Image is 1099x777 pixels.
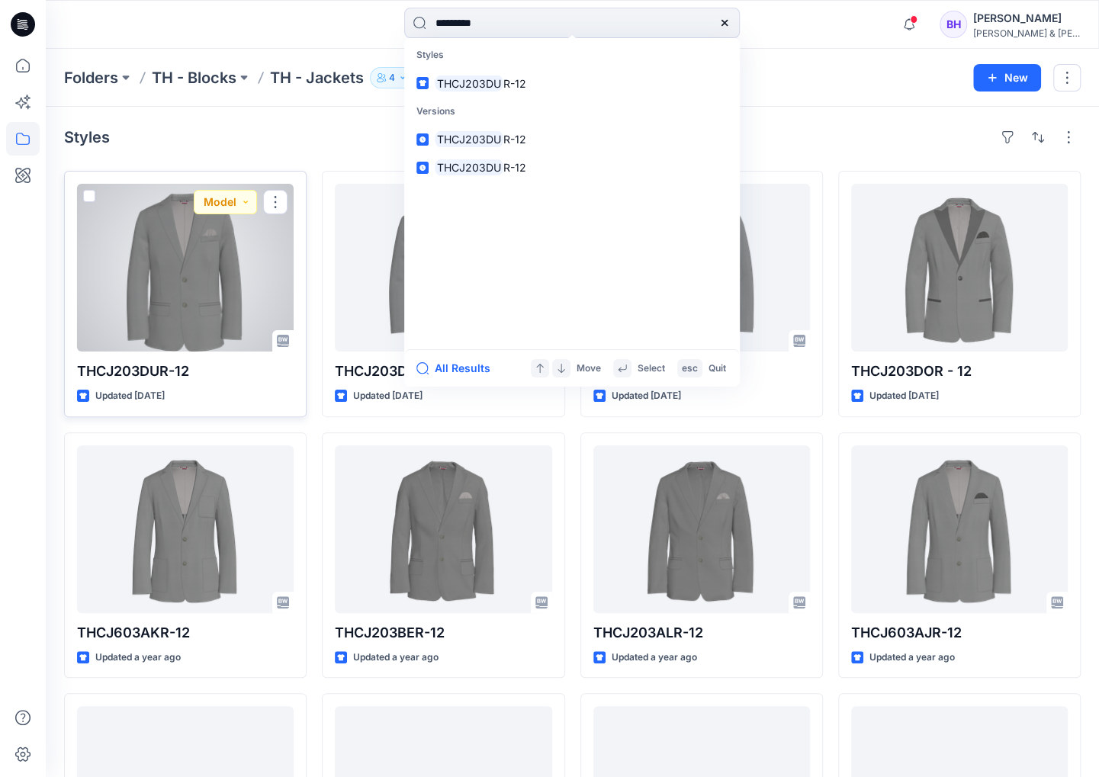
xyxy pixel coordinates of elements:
span: R-12 [503,161,526,174]
a: THCJ203DUR-12 [407,153,737,181]
a: THCJ203BER-12 [335,445,551,613]
a: Folders [64,67,118,88]
p: THCJ203DOR - 12 [851,361,1068,382]
p: Updated a year ago [353,650,439,666]
p: TH - Jackets [270,67,364,88]
div: BH [940,11,967,38]
p: Updated a year ago [95,650,181,666]
p: THCJ603AJR-12 [851,622,1068,644]
p: Styles [407,41,737,69]
a: THCJ203DUR-12 [407,125,737,153]
p: THCJ203DUR-12 [77,361,294,382]
p: Updated [DATE] [353,388,423,404]
h4: Styles [64,128,110,146]
mark: THCJ203DU [435,130,503,148]
p: Updated a year ago [612,650,697,666]
div: [PERSON_NAME] & [PERSON_NAME] [973,27,1080,39]
button: New [973,64,1041,92]
p: Quit [709,361,726,377]
p: THCJ203ALR-12 [593,622,810,644]
a: THCJ203DUR-12 [77,184,294,352]
mark: THCJ203DU [435,159,503,176]
p: Updated a year ago [869,650,955,666]
p: THCJ203BER-12 [335,622,551,644]
p: Move [577,361,601,377]
a: THCJ203DTR-12 [335,184,551,352]
span: R-12 [503,77,526,90]
p: esc [682,361,698,377]
a: THCJ603AJR-12 [851,445,1068,613]
p: 4 [389,69,395,86]
mark: THCJ203DU [435,75,503,92]
div: [PERSON_NAME] [973,9,1080,27]
span: R-12 [503,133,526,146]
p: THCJ603AKR-12 [77,622,294,644]
a: THCJ203ALR-12 [593,445,810,613]
a: TH - Blocks [152,67,236,88]
p: Versions [407,98,737,126]
p: Updated [DATE] [95,388,165,404]
p: THCJ203DTR-12 [335,361,551,382]
a: THCJ603AKR-12 [77,445,294,613]
a: THCJ203DOR - 12 [851,184,1068,352]
p: Updated [DATE] [869,388,939,404]
a: THCJ203DUR-12 [407,69,737,98]
p: Select [638,361,665,377]
p: Updated [DATE] [612,388,681,404]
button: 4 [370,67,414,88]
button: All Results [416,359,500,377]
